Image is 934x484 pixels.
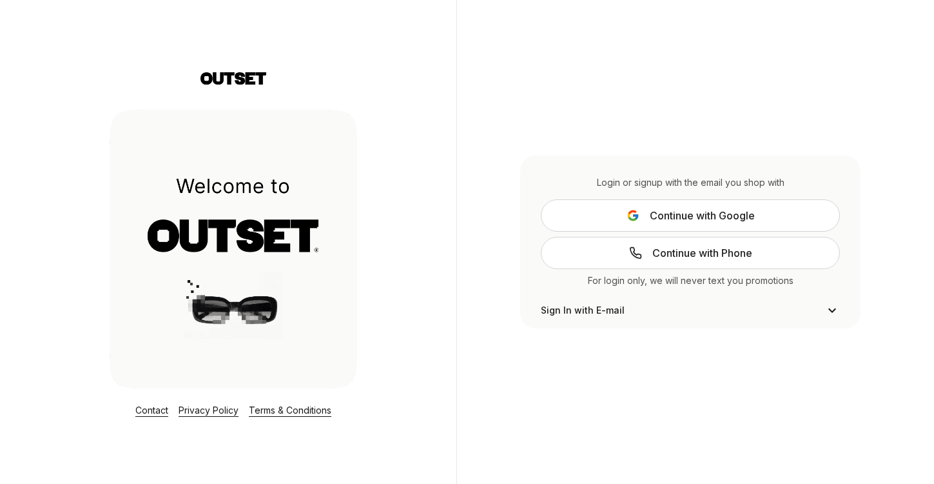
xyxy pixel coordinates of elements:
div: Login or signup with the email you shop with [541,176,840,189]
button: Sign In with E-mail [541,303,840,318]
img: Login Layout Image [110,109,357,388]
div: For login only, we will never text you promotions [541,274,840,287]
span: Continue with Phone [652,245,752,261]
span: Continue with Google [650,208,755,223]
a: Privacy Policy [179,405,238,416]
a: Terms & Conditions [249,405,331,416]
a: Contact [135,405,168,416]
a: Continue with Phone [541,237,840,269]
span: Sign In with E-mail [541,304,625,317]
button: Continue with Google [541,199,840,232]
